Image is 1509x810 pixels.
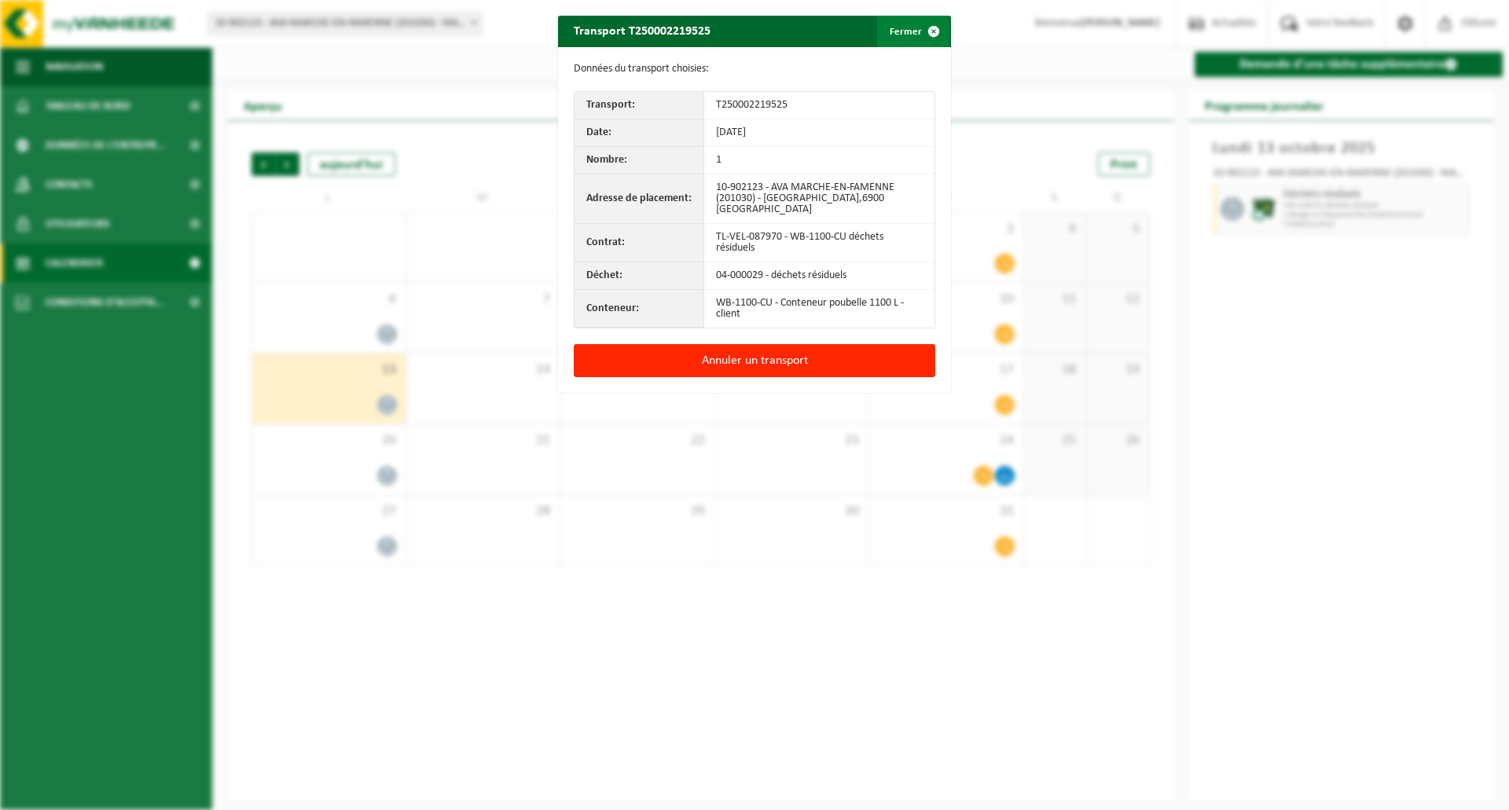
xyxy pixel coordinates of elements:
td: [DATE] [704,119,934,147]
h2: Transport T250002219525 [558,16,726,46]
th: Déchet: [575,262,704,290]
td: 10-902123 - AVA MARCHE-EN-FAMENNE (201030) - [GEOGRAPHIC_DATA],6900 [GEOGRAPHIC_DATA] [704,174,934,224]
td: 1 [704,147,934,174]
th: Nombre: [575,147,704,174]
td: TL-VEL-087970 - WB-1100-CU déchets résiduels [704,224,934,262]
th: Contrat: [575,224,704,262]
th: Date: [575,119,704,147]
th: Adresse de placement: [575,174,704,224]
th: Conteneur: [575,290,704,328]
button: Annuler un transport [574,344,935,377]
td: WB-1100-CU - Conteneur poubelle 1100 L - client [704,290,934,328]
td: T250002219525 [704,92,934,119]
td: 04-000029 - déchets résiduels [704,262,934,290]
p: Données du transport choisies: [574,63,935,75]
button: Fermer [877,16,949,47]
th: Transport: [575,92,704,119]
